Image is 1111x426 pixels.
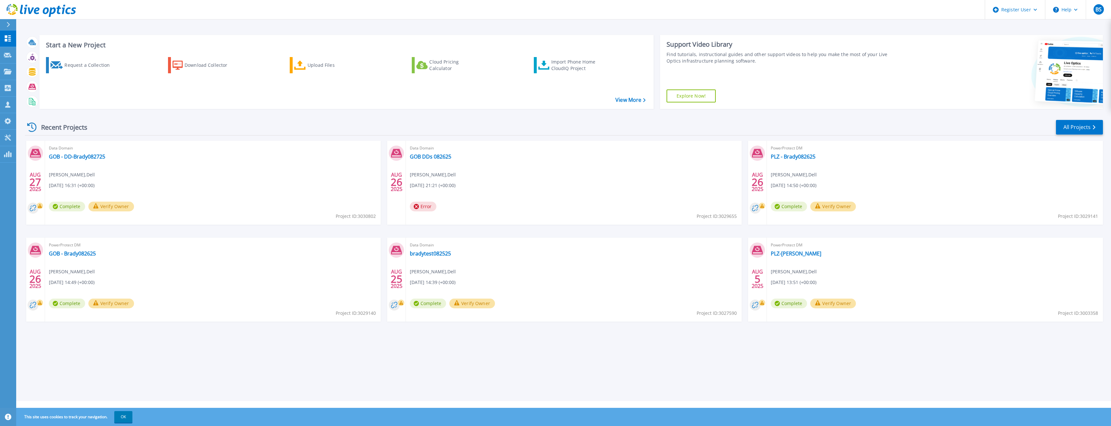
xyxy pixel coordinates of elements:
[667,89,716,102] a: Explore Now!
[168,57,240,73] a: Download Collector
[290,57,362,73] a: Upload Files
[29,179,41,185] span: 27
[49,182,95,189] span: [DATE] 16:31 (+00:00)
[771,268,817,275] span: [PERSON_NAME] , Dell
[412,57,484,73] a: Cloud Pricing Calculator
[810,202,856,211] button: Verify Owner
[410,268,456,275] span: [PERSON_NAME] , Dell
[410,145,738,152] span: Data Domain
[810,299,856,308] button: Verify Owner
[1095,7,1102,12] span: BS
[771,250,821,257] a: PLZ-[PERSON_NAME]
[49,145,377,152] span: Data Domain
[752,179,763,185] span: 26
[1058,310,1098,317] span: Project ID: 3003358
[449,299,495,308] button: Verify Owner
[751,267,764,291] div: AUG 2025
[46,57,118,73] a: Request a Collection
[751,170,764,194] div: AUG 2025
[390,170,403,194] div: AUG 2025
[185,59,236,72] div: Download Collector
[667,51,898,64] div: Find tutorials, instructional guides and other support videos to help you make the most of your L...
[755,276,760,282] span: 5
[18,411,132,423] span: This site uses cookies to track your navigation.
[49,268,95,275] span: [PERSON_NAME] , Dell
[336,213,376,220] span: Project ID: 3030802
[410,279,455,286] span: [DATE] 14:39 (+00:00)
[390,267,403,291] div: AUG 2025
[308,59,359,72] div: Upload Files
[49,299,85,308] span: Complete
[29,267,41,291] div: AUG 2025
[771,242,1099,249] span: PowerProtect DM
[551,59,602,72] div: Import Phone Home CloudIQ Project
[88,202,134,211] button: Verify Owner
[391,179,402,185] span: 26
[49,250,96,257] a: GOB - Brady082625
[29,170,41,194] div: AUG 2025
[1058,213,1098,220] span: Project ID: 3029141
[49,202,85,211] span: Complete
[410,299,446,308] span: Complete
[667,40,898,49] div: Support Video Library
[410,202,436,211] span: Error
[25,119,96,135] div: Recent Projects
[49,171,95,178] span: [PERSON_NAME] , Dell
[46,41,645,49] h3: Start a New Project
[697,213,737,220] span: Project ID: 3029655
[615,97,645,103] a: View More
[771,279,816,286] span: [DATE] 13:51 (+00:00)
[1056,120,1103,135] a: All Projects
[429,59,481,72] div: Cloud Pricing Calculator
[410,182,455,189] span: [DATE] 21:21 (+00:00)
[771,202,807,211] span: Complete
[410,250,451,257] a: bradytest082525
[771,153,815,160] a: PLZ - Brady082625
[114,411,132,423] button: OK
[771,145,1099,152] span: PowerProtect DM
[29,276,41,282] span: 26
[64,59,116,72] div: Request a Collection
[410,171,456,178] span: [PERSON_NAME] , Dell
[336,310,376,317] span: Project ID: 3029140
[410,242,738,249] span: Data Domain
[771,299,807,308] span: Complete
[771,182,816,189] span: [DATE] 14:50 (+00:00)
[49,279,95,286] span: [DATE] 14:49 (+00:00)
[410,153,451,160] a: GOB DDs 082625
[88,299,134,308] button: Verify Owner
[49,153,105,160] a: GOB - DD-Brady082725
[771,171,817,178] span: [PERSON_NAME] , Dell
[697,310,737,317] span: Project ID: 3027590
[391,276,402,282] span: 25
[49,242,377,249] span: PowerProtect DM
